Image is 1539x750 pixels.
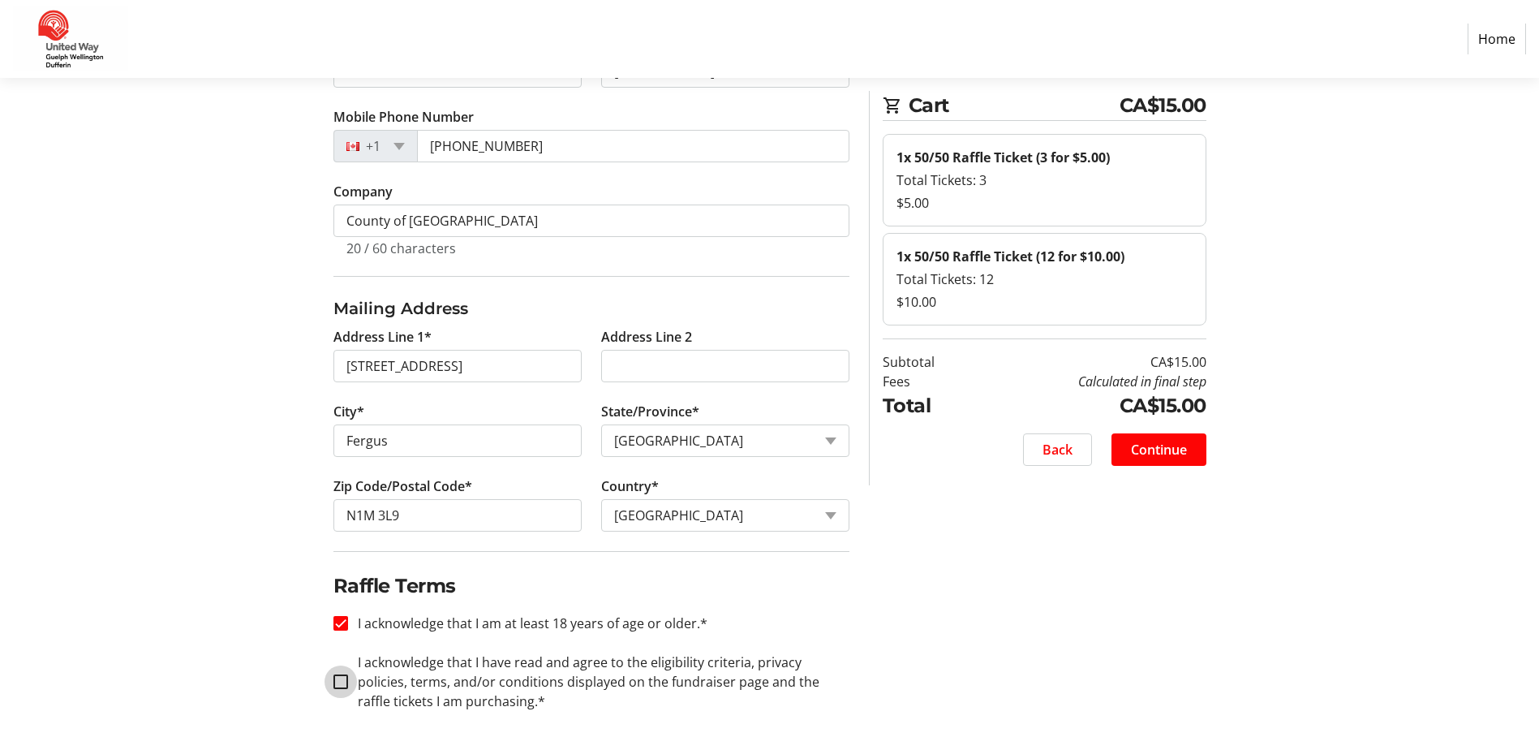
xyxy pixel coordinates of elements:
input: (506) 234-5678 [417,130,849,162]
img: United Way Guelph Wellington Dufferin's Logo [13,6,128,71]
td: CA$15.00 [976,352,1206,372]
td: Total [883,391,976,420]
label: Zip Code/Postal Code* [333,476,472,496]
span: Continue [1131,440,1187,459]
tr-character-limit: 20 / 60 characters [346,239,456,257]
label: I acknowledge that I am at least 18 years of age or older.* [348,614,707,633]
button: Back [1023,433,1092,466]
td: Calculated in final step [976,372,1206,391]
div: $5.00 [896,193,1193,213]
strong: 1x 50/50 Raffle Ticket (3 for $5.00) [896,149,1110,166]
a: Home [1468,24,1526,54]
h2: Raffle Terms [333,571,849,601]
h3: Mailing Address [333,296,849,321]
label: Address Line 1* [333,327,432,347]
div: $10.00 [896,292,1193,312]
div: Total Tickets: 3 [896,170,1193,190]
td: CA$15.00 [976,391,1206,420]
label: Company [333,182,393,201]
td: Fees [883,372,976,391]
input: Address [333,350,582,382]
span: Cart [909,91,1120,120]
td: Subtotal [883,352,976,372]
span: Back [1042,440,1073,459]
label: Address Line 2 [601,327,692,347]
button: Continue [1111,433,1206,466]
label: State/Province* [601,402,699,421]
label: City* [333,402,364,421]
strong: 1x 50/50 Raffle Ticket (12 for $10.00) [896,248,1124,265]
input: City [333,425,582,457]
label: I acknowledge that I have read and agree to the eligibility criteria, privacy policies, terms, an... [348,653,849,711]
span: CA$15.00 [1120,91,1206,120]
input: Zip or Postal Code [333,499,582,532]
label: Mobile Phone Number [333,107,474,127]
div: Total Tickets: 12 [896,269,1193,289]
label: Country* [601,476,659,496]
